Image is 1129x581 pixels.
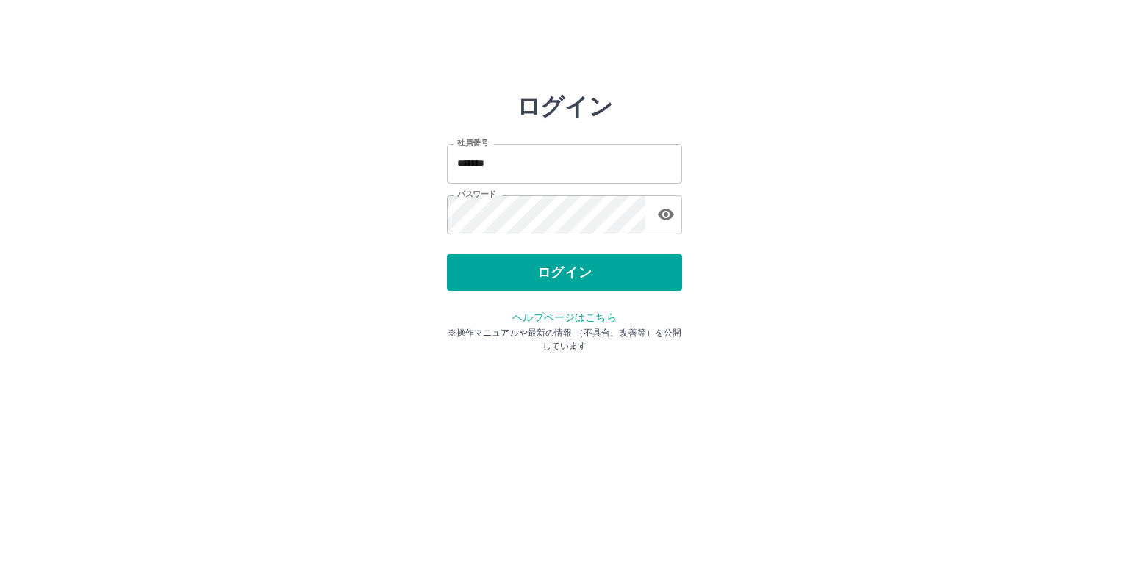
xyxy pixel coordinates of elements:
a: ヘルプページはこちら [512,311,616,323]
p: ※操作マニュアルや最新の情報 （不具合、改善等）を公開しています [447,326,682,353]
label: パスワード [457,189,496,200]
label: 社員番号 [457,137,488,148]
h2: ログイン [517,93,613,120]
button: ログイン [447,254,682,291]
